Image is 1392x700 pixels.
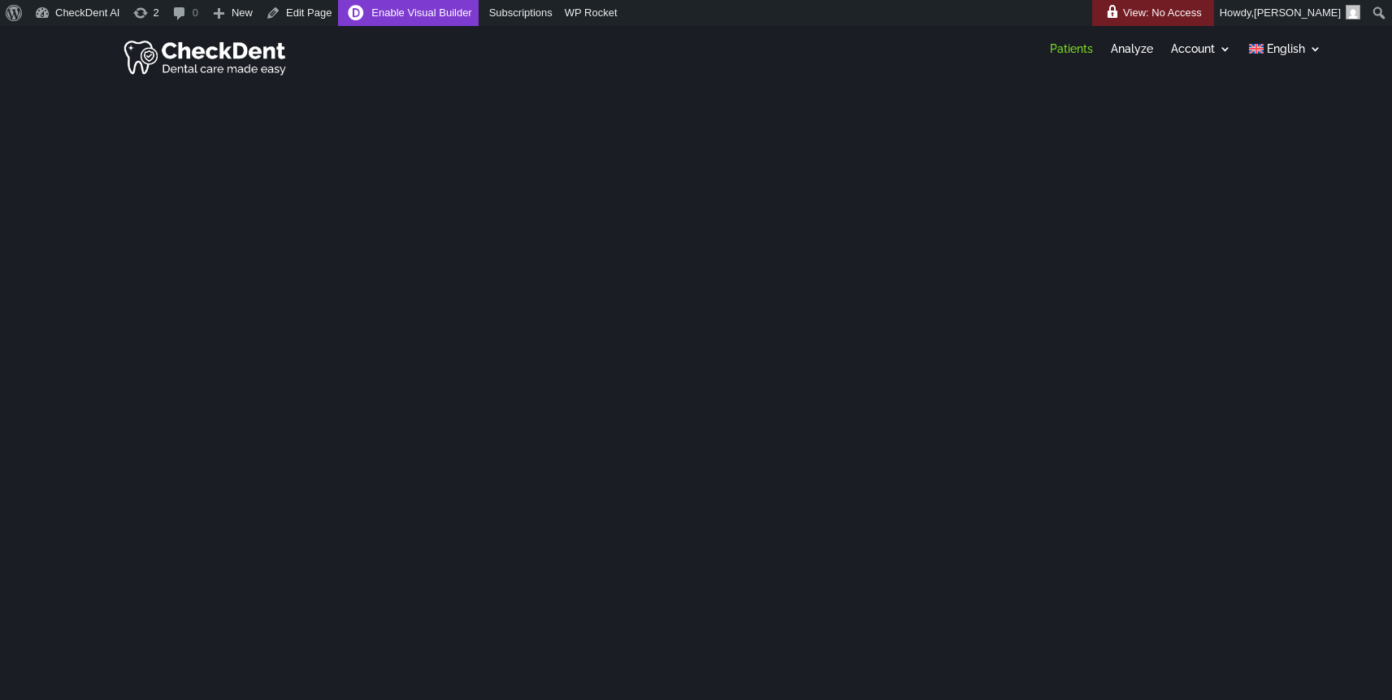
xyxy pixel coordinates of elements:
[1111,43,1153,61] a: Analyze
[1267,43,1305,54] span: English
[1346,5,1360,19] img: Arnav Saha
[1254,6,1341,19] span: [PERSON_NAME]
[124,37,288,77] img: Checkdent Logo
[1249,43,1321,61] a: English
[1050,43,1093,61] a: Patients
[1171,43,1231,61] a: Account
